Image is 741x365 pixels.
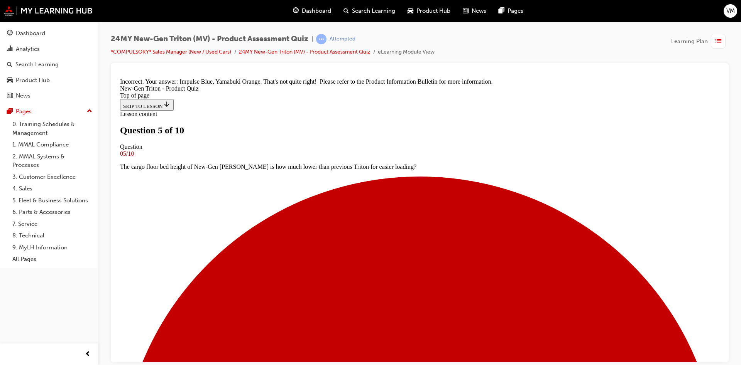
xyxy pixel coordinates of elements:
[9,171,95,183] a: 3. Customer Excellence
[463,6,469,16] span: news-icon
[9,230,95,242] a: 8. Technical
[7,77,13,84] span: car-icon
[508,7,523,15] span: Pages
[85,350,91,359] span: prev-icon
[716,37,721,46] span: list-icon
[87,106,92,116] span: up-icon
[3,42,95,56] a: Analytics
[3,104,95,119] button: Pages
[16,45,40,54] div: Analytics
[3,73,95,87] a: Product Hub
[337,3,401,19] a: search-iconSearch Learning
[239,49,370,55] a: 24MY New-Gen Triton (MV) - Product Assessment Quiz
[378,48,435,57] li: eLearning Module View
[671,37,708,46] span: Learning Plan
[311,35,313,44] span: |
[472,7,486,15] span: News
[492,3,530,19] a: pages-iconPages
[671,34,729,49] button: Learning Plan
[7,108,13,115] span: pages-icon
[352,7,395,15] span: Search Learning
[3,50,602,61] h1: Question 5 of 10
[9,253,95,265] a: All Pages
[3,24,57,35] button: SKIP TO LESSON
[343,6,349,16] span: search-icon
[3,68,602,75] div: Question
[3,88,602,95] p: The cargo floor bed height of New-Gen [PERSON_NAME] is how much lower than previous Triton for ea...
[3,35,40,42] span: Lesson content
[111,35,308,44] span: 24MY New-Gen Triton (MV) - Product Assessment Quiz
[3,89,95,103] a: News
[16,107,32,116] div: Pages
[9,218,95,230] a: 7. Service
[3,75,602,82] div: 05/10
[7,61,12,68] span: search-icon
[457,3,492,19] a: news-iconNews
[416,7,450,15] span: Product Hub
[16,29,45,38] div: Dashboard
[111,49,231,55] a: *COMPULSORY* Sales Manager (New / Used Cars)
[408,6,413,16] span: car-icon
[9,118,95,139] a: 0. Training Schedules & Management
[6,28,54,34] span: SKIP TO LESSON
[724,4,737,18] button: VM
[316,34,327,44] span: learningRecordVerb_ATTEMPT-icon
[330,35,355,43] div: Attempted
[3,26,95,40] a: Dashboard
[9,183,95,195] a: 4. Sales
[9,242,95,254] a: 9. MyLH Information
[3,57,95,72] a: Search Learning
[3,25,95,104] button: DashboardAnalyticsSearch LearningProduct HubNews
[7,30,13,37] span: guage-icon
[7,46,13,53] span: chart-icon
[293,6,299,16] span: guage-icon
[15,60,59,69] div: Search Learning
[9,139,95,151] a: 1. MMAL Compliance
[16,76,50,85] div: Product Hub
[499,6,504,16] span: pages-icon
[9,206,95,218] a: 6. Parts & Accessories
[9,151,95,171] a: 2. MMAL Systems & Processes
[9,195,95,207] a: 5. Fleet & Business Solutions
[401,3,457,19] a: car-iconProduct Hub
[726,7,735,15] span: VM
[4,6,93,16] img: mmal
[3,3,602,10] div: Incorrect. Your answer: Impulse Blue, Yamabuki Orange. That's not quite right! Please refer to th...
[287,3,337,19] a: guage-iconDashboard
[3,17,602,24] div: Top of page
[3,10,602,17] div: New-Gen Triton - Product Quiz
[16,91,30,100] div: News
[7,93,13,99] span: news-icon
[302,7,331,15] span: Dashboard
